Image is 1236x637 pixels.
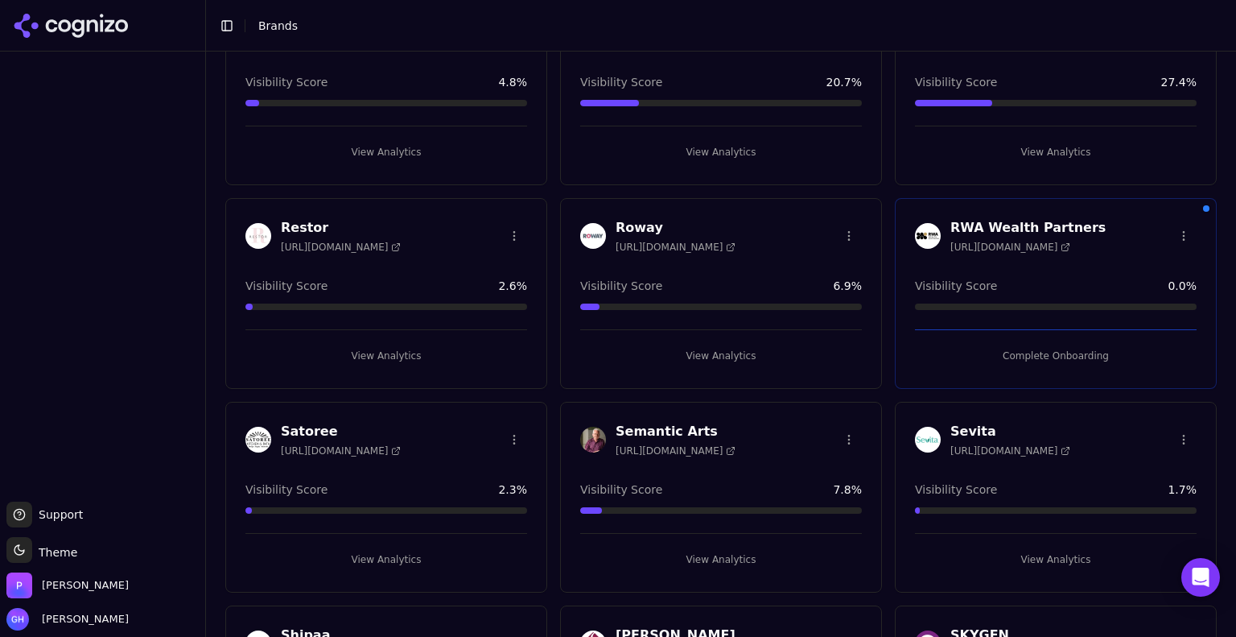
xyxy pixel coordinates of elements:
span: Visibility Score [245,482,328,498]
h3: Satoree [281,422,401,441]
span: Brands [258,19,298,32]
h3: RWA Wealth Partners [950,218,1106,238]
span: [URL][DOMAIN_NAME] [616,445,735,457]
h3: Sevita [950,422,1070,441]
span: [URL][DOMAIN_NAME] [950,241,1070,254]
button: Open user button [6,608,129,631]
span: 2.6 % [498,278,527,294]
span: Visibility Score [245,278,328,294]
h3: Semantic Arts [616,422,735,441]
span: 7.8 % [833,482,862,498]
span: Visibility Score [580,278,662,294]
span: Theme [32,546,77,559]
button: Open organization switcher [6,573,129,598]
span: [URL][DOMAIN_NAME] [950,445,1070,457]
span: [URL][DOMAIN_NAME] [616,241,735,254]
span: 27.4 % [1161,74,1197,90]
span: Visibility Score [245,74,328,90]
span: 4.8 % [498,74,527,90]
button: View Analytics [915,547,1197,573]
h3: Restor [281,218,401,238]
span: Visibility Score [580,482,662,498]
h3: Roway [616,218,735,238]
span: Support [32,507,83,523]
img: Grace Hallen [6,608,29,631]
button: View Analytics [245,139,527,165]
img: Roway [580,223,606,249]
span: [URL][DOMAIN_NAME] [281,445,401,457]
span: Visibility Score [580,74,662,90]
button: View Analytics [245,547,527,573]
img: Perrill [6,573,32,598]
span: 1.7 % [1168,482,1197,498]
span: Visibility Score [915,278,997,294]
button: View Analytics [915,139,1197,165]
span: [PERSON_NAME] [35,612,129,627]
span: Perrill [42,578,129,593]
span: Visibility Score [915,74,997,90]
img: Sevita [915,427,941,453]
img: Semantic Arts [580,427,606,453]
div: Open Intercom Messenger [1181,558,1220,597]
span: [URL][DOMAIN_NAME] [281,241,401,254]
button: View Analytics [580,139,862,165]
img: Restor [245,223,271,249]
img: Satoree [245,427,271,453]
button: View Analytics [580,343,862,369]
button: View Analytics [580,547,862,573]
nav: breadcrumb [258,18,1191,34]
img: RWA Wealth Partners [915,223,941,249]
button: Complete Onboarding [915,343,1197,369]
span: 20.7 % [826,74,862,90]
span: 2.3 % [498,482,527,498]
span: 6.9 % [833,278,862,294]
span: 0.0 % [1168,278,1197,294]
span: Visibility Score [915,482,997,498]
button: View Analytics [245,343,527,369]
